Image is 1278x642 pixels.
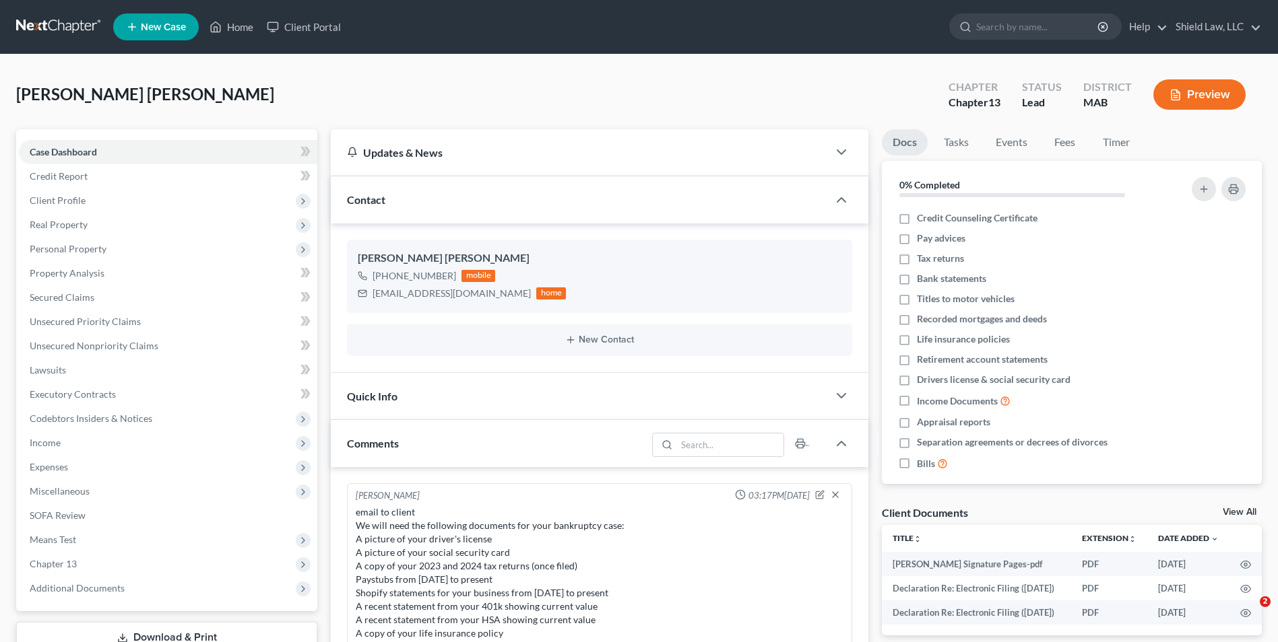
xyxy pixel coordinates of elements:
[19,382,317,406] a: Executory Contracts
[1022,95,1062,110] div: Lead
[882,129,928,155] a: Docs
[30,316,141,327] span: Unsecured Priority Claims
[1147,552,1229,576] td: [DATE]
[1153,79,1246,110] button: Preview
[19,164,317,188] a: Credit Report
[1223,507,1256,517] a: View All
[260,15,348,39] a: Client Portal
[917,312,1047,326] span: Recorded mortgages and deeds
[19,310,317,334] a: Unsecured Priority Claims
[917,435,1108,449] span: Separation agreements or decrees of divorces
[30,340,158,351] span: Unsecured Nonpriority Claims
[30,461,68,472] span: Expenses
[1147,576,1229,600] td: [DATE]
[356,489,420,503] div: [PERSON_NAME]
[917,252,964,265] span: Tax returns
[30,194,86,206] span: Client Profile
[1071,600,1147,625] td: PDF
[30,437,61,448] span: Income
[30,291,94,303] span: Secured Claims
[30,146,97,157] span: Case Dashboard
[917,415,990,429] span: Appraisal reports
[917,394,998,408] span: Income Documents
[141,22,186,32] span: New Case
[1092,129,1141,155] a: Timer
[917,231,965,245] span: Pay advices
[30,582,125,594] span: Additional Documents
[882,600,1071,625] td: Declaration Re: Electronic Filing ([DATE])
[676,433,784,456] input: Search...
[30,485,90,497] span: Miscellaneous
[1128,535,1137,543] i: unfold_more
[373,287,531,300] div: [EMAIL_ADDRESS][DOMAIN_NAME]
[988,96,1000,108] span: 13
[917,353,1048,366] span: Retirement account statements
[917,211,1037,225] span: Credit Counseling Certificate
[30,364,66,376] span: Lawsuits
[1082,533,1137,543] a: Extensionunfold_more
[19,285,317,310] a: Secured Claims
[373,269,456,283] div: [PHONE_NUMBER]
[1260,596,1271,607] span: 2
[882,552,1071,576] td: [PERSON_NAME] Signature Pages-pdf
[914,535,922,543] i: unfold_more
[30,170,88,182] span: Credit Report
[1232,596,1265,629] iframe: Intercom live chat
[30,267,104,279] span: Property Analysis
[949,95,1000,110] div: Chapter
[30,243,106,254] span: Personal Property
[976,14,1099,39] input: Search by name...
[899,179,960,190] strong: 0% Completed
[536,287,566,299] div: home
[748,489,810,502] span: 03:17PM[DATE]
[1071,576,1147,600] td: PDF
[358,250,841,266] div: [PERSON_NAME] [PERSON_NAME]
[30,219,88,230] span: Real Property
[1158,533,1219,543] a: Date Added expand_more
[1083,95,1132,110] div: MAB
[882,576,1071,600] td: Declaration Re: Electronic Filing ([DATE])
[1122,15,1168,39] a: Help
[19,358,317,382] a: Lawsuits
[30,534,76,545] span: Means Test
[203,15,260,39] a: Home
[1211,535,1219,543] i: expand_more
[882,505,968,520] div: Client Documents
[358,334,841,345] button: New Contact
[933,129,980,155] a: Tasks
[347,145,812,159] div: Updates & News
[347,437,399,450] span: Comments
[917,457,935,470] span: Bills
[30,388,116,400] span: Executory Contracts
[347,193,385,206] span: Contact
[949,79,1000,95] div: Chapter
[16,84,274,104] span: [PERSON_NAME] [PERSON_NAME]
[1083,79,1132,95] div: District
[917,272,986,285] span: Bank statements
[30,413,152,424] span: Codebtors Insiders & Notices
[1022,79,1062,95] div: Status
[347,390,397,402] span: Quick Info
[19,503,317,528] a: SOFA Review
[1044,129,1087,155] a: Fees
[1169,15,1261,39] a: Shield Law, LLC
[461,270,495,282] div: mobile
[19,334,317,358] a: Unsecured Nonpriority Claims
[917,332,1010,346] span: Life insurance policies
[917,373,1071,386] span: Drivers license & social security card
[985,129,1038,155] a: Events
[30,509,86,521] span: SOFA Review
[19,261,317,285] a: Property Analysis
[19,140,317,164] a: Case Dashboard
[893,533,922,543] a: Titleunfold_more
[1147,600,1229,625] td: [DATE]
[917,292,1015,306] span: Titles to motor vehicles
[30,558,77,569] span: Chapter 13
[1071,552,1147,576] td: PDF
